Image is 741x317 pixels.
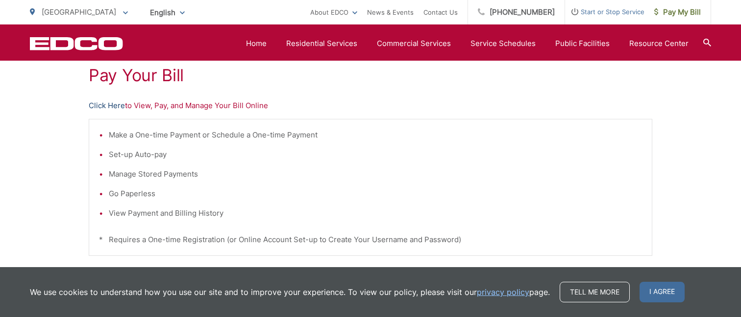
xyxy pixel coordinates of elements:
a: Home [246,38,267,49]
a: privacy policy [477,286,529,298]
a: Public Facilities [555,38,610,49]
p: to View, Pay, and Manage Your Bill Online [89,100,652,112]
a: News & Events [367,6,414,18]
a: Resource Center [629,38,689,49]
h1: Pay Your Bill [89,66,652,85]
span: [GEOGRAPHIC_DATA] [42,7,116,17]
li: View Payment and Billing History [109,207,642,219]
li: Manage Stored Payments [109,168,642,180]
a: Tell me more [560,282,630,302]
a: Service Schedules [470,38,536,49]
a: Commercial Services [377,38,451,49]
a: Residential Services [286,38,357,49]
span: I agree [640,282,685,302]
a: Click Here [89,100,125,112]
li: Make a One-time Payment or Schedule a One-time Payment [109,129,642,141]
p: We use cookies to understand how you use our site and to improve your experience. To view our pol... [30,286,550,298]
span: Pay My Bill [654,6,701,18]
li: Go Paperless [109,188,642,200]
li: Set-up Auto-pay [109,149,642,160]
a: Contact Us [423,6,458,18]
a: EDCD logo. Return to the homepage. [30,37,123,50]
span: English [143,4,192,21]
a: About EDCO [310,6,357,18]
p: * Requires a One-time Registration (or Online Account Set-up to Create Your Username and Password) [99,234,642,246]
